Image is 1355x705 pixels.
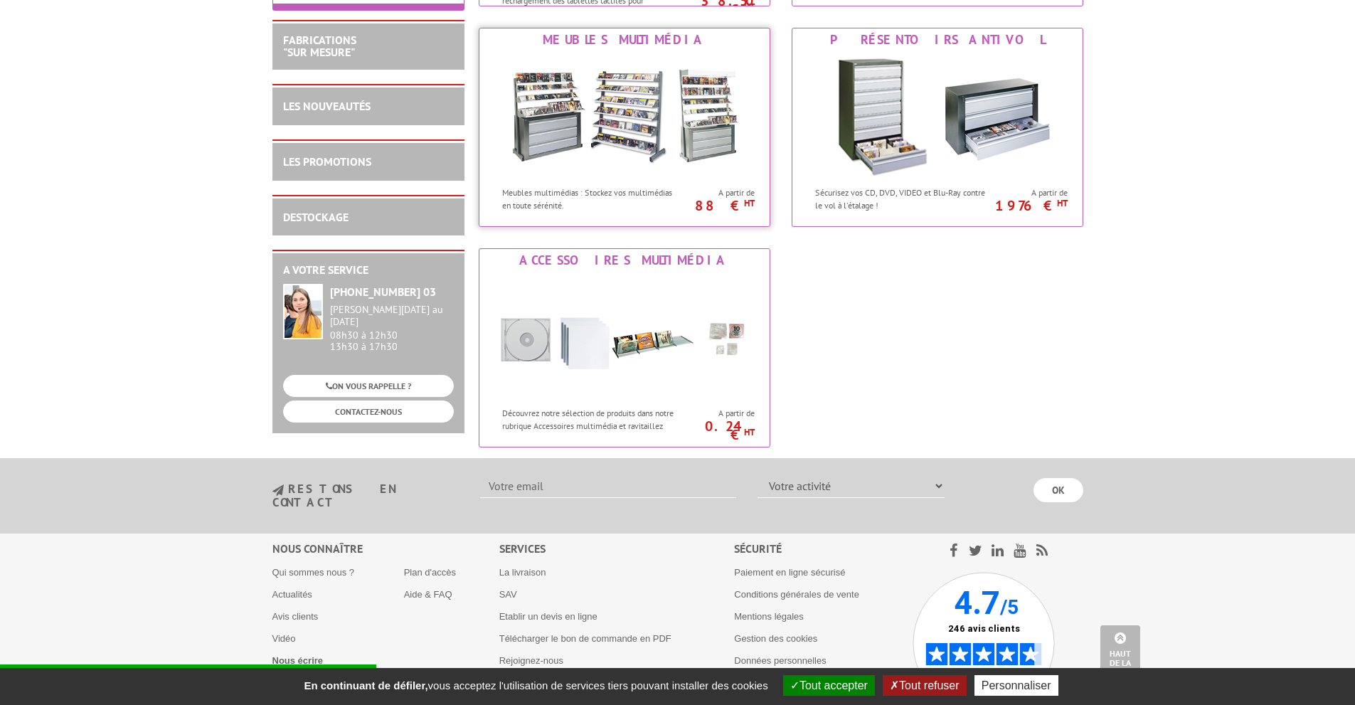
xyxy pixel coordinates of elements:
p: 1976 € [988,201,1068,210]
sup: HT [744,197,755,209]
sup: HT [744,426,755,438]
span: vous acceptez l'utilisation de services tiers pouvant installer des cookies [297,679,775,691]
p: 0.24 € [675,422,755,439]
a: Paiement en ligne sécurisé [734,567,845,578]
a: CONTACTEZ-NOUS [283,401,454,423]
img: Présentoirs Antivol [806,51,1069,179]
a: Meubles multimédia Meubles multimédia Meubles multimédias : Stockez vos multimédias en toute séré... [479,28,770,227]
a: FABRICATIONS"Sur Mesure" [283,33,356,60]
sup: HT [744,1,755,13]
p: Sécurisez vos CD, DVD, VIDEO et Blu-Ray contre le vol à l'étalage ! [815,186,992,211]
strong: [PHONE_NUMBER] 03 [330,285,436,299]
p: Découvrez notre sélection de produits dans notre rubrique Accessoires multimédia et ravitaillez v... [502,407,679,443]
h3: restons en contact [272,483,459,508]
img: newsletter.jpg [272,484,284,497]
img: Meubles multimédia [493,51,756,179]
a: Plan d'accès [404,567,456,578]
img: Accessoires multimédia [493,272,756,400]
span: A partir de [682,408,755,419]
a: Présentoirs Antivol Présentoirs Antivol Sécurisez vos CD, DVD, VIDEO et Blu-Ray contre le vol à l... [792,28,1083,227]
a: ON VOUS RAPPELLE ? [283,375,454,397]
button: Tout refuser [883,675,966,696]
div: Accessoires multimédia [483,253,766,268]
input: OK [1033,478,1083,502]
a: Vidéo [272,633,296,644]
a: Télécharger le bon de commande en PDF [499,633,671,644]
a: DESTOCKAGE [283,210,349,224]
a: Mentions légales [734,611,804,622]
span: A partir de [995,187,1068,198]
a: Conditions générales de vente [734,589,859,600]
a: Avis clients [272,611,319,622]
a: Aide & FAQ [404,589,452,600]
div: Services [499,541,735,557]
a: LES NOUVEAUTÉS [283,99,371,113]
div: Meubles multimédia [483,32,766,48]
p: 88 € [675,201,755,210]
a: Actualités [272,589,312,600]
p: Meubles multimédias : Stockez vos multimédias en toute sérénité. [502,186,679,211]
a: Gestion des cookies [734,633,817,644]
h2: A votre service [283,264,454,277]
div: Nous connaître [272,541,499,557]
a: La livraison [499,567,546,578]
a: Données personnelles [734,655,826,666]
a: Accessoires multimédia Accessoires multimédia Découvrez notre sélection de produits dans notre ru... [479,248,770,447]
a: LES PROMOTIONS [283,154,371,169]
div: Présentoirs Antivol [796,32,1079,48]
a: Qui sommes nous ? [272,567,355,578]
input: Votre email [480,474,736,498]
span: A partir de [682,187,755,198]
button: Tout accepter [783,675,875,696]
a: Etablir un devis en ligne [499,611,597,622]
img: widget-service.jpg [283,284,323,339]
sup: HT [1057,197,1068,209]
a: Haut de la page [1100,625,1140,684]
strong: En continuant de défiler, [304,679,427,691]
a: Nous écrire [272,655,324,666]
button: Personnaliser (fenêtre modale) [974,675,1058,696]
div: 08h30 à 12h30 13h30 à 17h30 [330,304,454,353]
a: SAV [499,589,517,600]
a: Rejoignez-nous [499,655,563,666]
div: Sécurité [734,541,913,557]
div: [PERSON_NAME][DATE] au [DATE] [330,304,454,328]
